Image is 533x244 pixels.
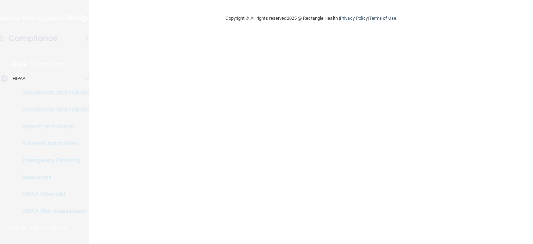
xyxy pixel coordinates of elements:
p: Learn More! [31,60,68,69]
p: Documents and Policies [5,106,101,113]
div: Copyright © All rights reserved 2025 @ Rectangle Health | | [182,7,440,30]
p: Report an Incident [5,123,101,130]
p: HIPAA Checklist [5,191,101,198]
p: HIPAA [10,60,27,69]
a: Terms of Use [369,16,396,21]
p: Documents and Policies [5,89,101,96]
p: Learn More! [31,224,68,232]
p: HIPAA Risk Assessment [5,208,101,215]
p: Business Associates [5,140,101,147]
p: HIPAA [13,74,26,83]
a: Privacy Policy [340,16,368,21]
p: Resources [5,174,101,181]
p: Emergency Planning [5,157,101,164]
h4: Compliance [9,33,58,43]
p: OSHA [10,224,27,232]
